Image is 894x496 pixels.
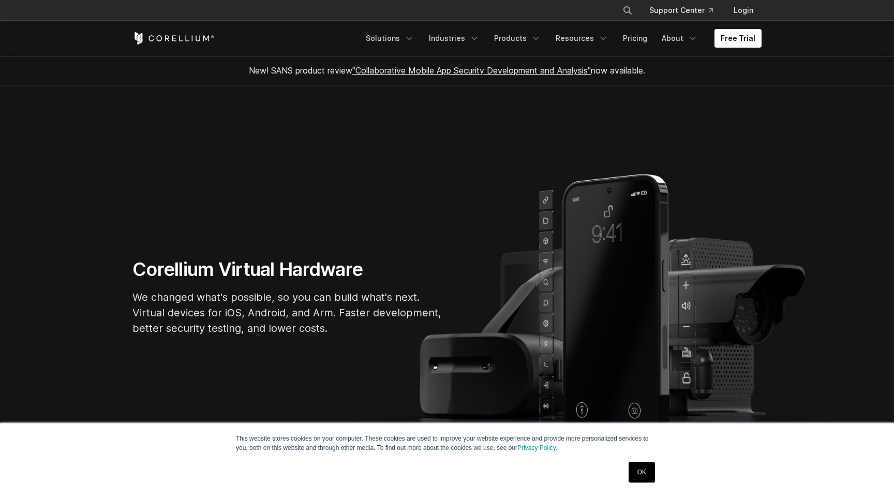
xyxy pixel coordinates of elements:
[132,289,443,336] p: We changed what's possible, so you can build what's next. Virtual devices for iOS, Android, and A...
[610,1,762,20] div: Navigation Menu
[132,32,215,45] a: Corellium Home
[249,65,645,76] span: New! SANS product review now available.
[725,1,762,20] a: Login
[423,29,486,48] a: Industries
[360,29,421,48] a: Solutions
[517,444,557,451] a: Privacy Policy.
[549,29,615,48] a: Resources
[132,258,443,281] h1: Corellium Virtual Hardware
[714,29,762,48] a: Free Trial
[236,434,658,453] p: This website stores cookies on your computer. These cookies are used to improve your website expe...
[360,29,762,48] div: Navigation Menu
[618,1,637,20] button: Search
[655,29,704,48] a: About
[641,1,721,20] a: Support Center
[352,65,591,76] a: "Collaborative Mobile App Security Development and Analysis"
[617,29,653,48] a: Pricing
[488,29,547,48] a: Products
[629,462,655,483] a: OK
